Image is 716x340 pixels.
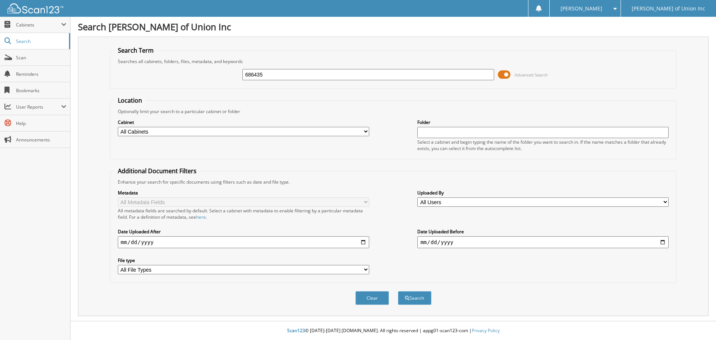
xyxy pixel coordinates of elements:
label: Uploaded By [417,190,669,196]
legend: Location [114,96,146,105]
div: © [DATE]-[DATE] [DOMAIN_NAME]. All rights reserved | appg01-scan123-com | [70,322,716,340]
img: scan123-logo-white.svg [7,3,63,13]
span: Scan123 [287,327,305,334]
div: Optionally limit your search to a particular cabinet or folder [114,108,673,115]
div: Select a cabinet and begin typing the name of the folder you want to search in. If the name match... [417,139,669,152]
span: User Reports [16,104,61,110]
div: Searches all cabinets, folders, files, metadata, and keywords [114,58,673,65]
label: Date Uploaded Before [417,228,669,235]
label: File type [118,257,369,263]
input: end [417,236,669,248]
span: Reminders [16,71,66,77]
h1: Search [PERSON_NAME] of Union Inc [78,21,709,33]
span: Advanced Search [515,72,548,78]
button: Clear [355,291,389,305]
span: [PERSON_NAME] of Union Inc [632,6,705,11]
label: Metadata [118,190,369,196]
span: Scan [16,54,66,61]
legend: Search Term [114,46,157,54]
input: start [118,236,369,248]
div: Enhance your search for specific documents using filters such as date and file type. [114,179,673,185]
span: [PERSON_NAME] [560,6,602,11]
label: Folder [417,119,669,125]
a: Privacy Policy [472,327,500,334]
legend: Additional Document Filters [114,167,200,175]
span: Cabinets [16,22,61,28]
iframe: Chat Widget [679,304,716,340]
label: Cabinet [118,119,369,125]
button: Search [398,291,431,305]
span: Announcements [16,137,66,143]
span: Search [16,38,65,44]
a: here [196,214,206,220]
span: Bookmarks [16,87,66,94]
label: Date Uploaded After [118,228,369,235]
span: Help [16,120,66,127]
div: All metadata fields are searched by default. Select a cabinet with metadata to enable filtering b... [118,208,369,220]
